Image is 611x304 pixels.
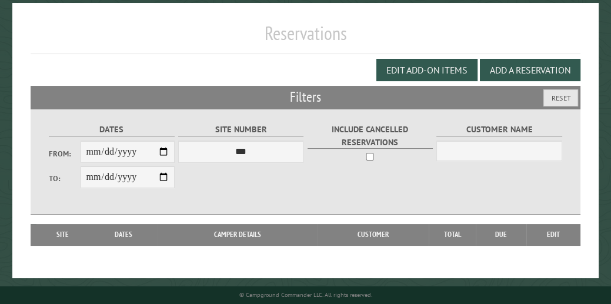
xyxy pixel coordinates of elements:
[376,59,478,81] button: Edit Add-on Items
[49,173,80,184] label: To:
[476,224,526,245] th: Due
[89,224,158,245] th: Dates
[49,148,80,159] label: From:
[158,224,318,245] th: Camper Details
[36,224,89,245] th: Site
[31,22,580,54] h1: Reservations
[49,123,174,136] label: Dates
[308,123,433,149] label: Include Cancelled Reservations
[239,291,372,299] small: © Campground Commander LLC. All rights reserved.
[31,86,580,108] h2: Filters
[543,89,578,106] button: Reset
[526,224,580,245] th: Edit
[436,123,562,136] label: Customer Name
[480,59,580,81] button: Add a Reservation
[178,123,303,136] label: Site Number
[429,224,476,245] th: Total
[318,224,429,245] th: Customer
